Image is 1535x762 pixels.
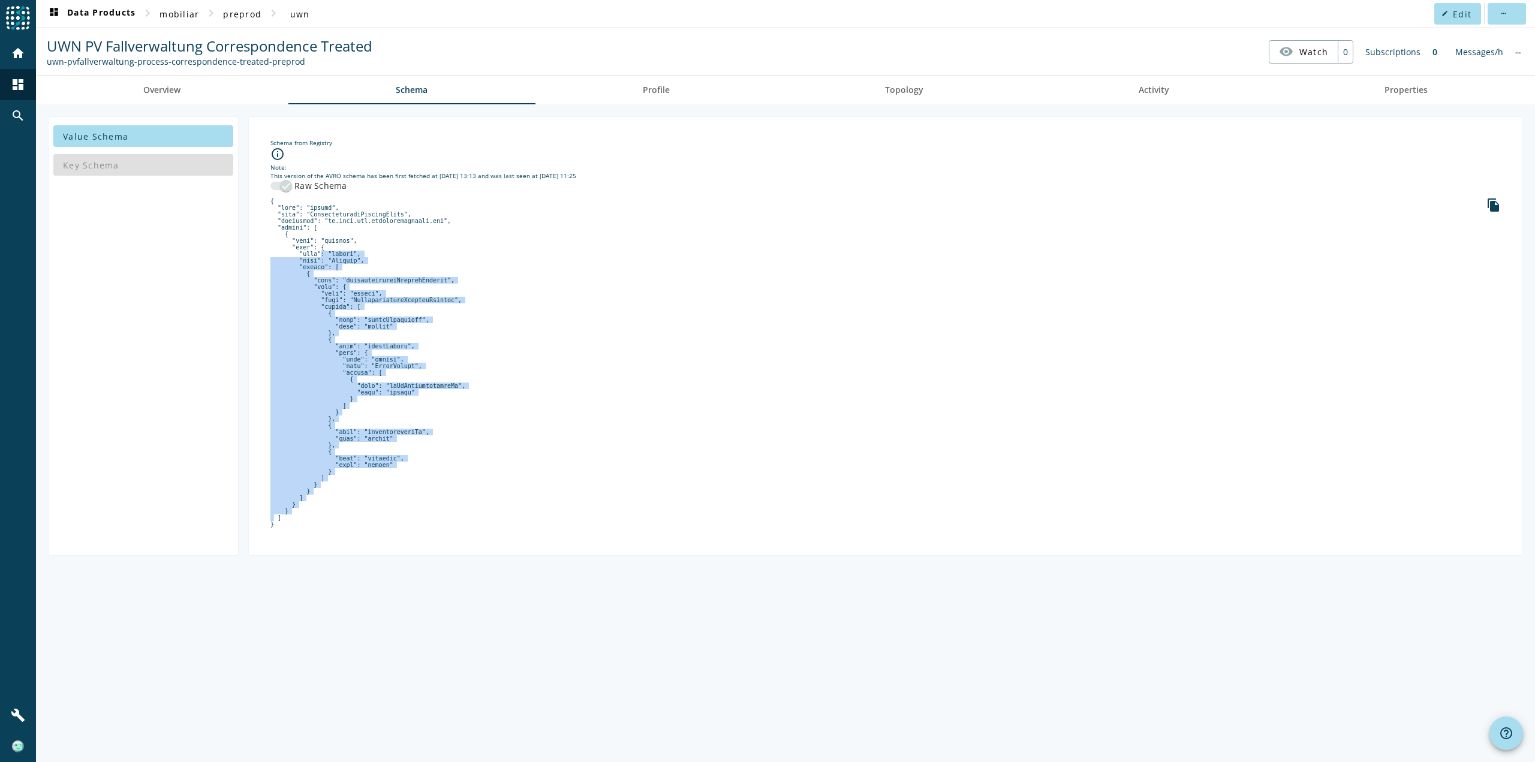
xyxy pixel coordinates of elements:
div: No information [1509,40,1527,64]
span: Watch [1299,41,1328,62]
mat-icon: help_outline [1499,726,1513,740]
div: 0 [1338,41,1353,63]
button: uwn [281,3,319,25]
mat-icon: chevron_right [140,6,155,20]
pre: { "lore": "ipsumd", "sita": "ConsecteturadiPiscingElits", "doeiusmod": "te.inci.utl.etdoloremagna... [270,198,1501,528]
span: Edit [1453,8,1471,20]
mat-icon: home [11,46,25,61]
mat-icon: edit [1441,10,1448,17]
mat-icon: dashboard [47,7,61,21]
mat-icon: more_horiz [1500,10,1506,17]
span: Activity [1139,86,1169,94]
button: mobiliar [155,3,204,25]
mat-icon: dashboard [11,77,25,92]
div: Subscriptions [1359,40,1426,64]
div: Note: [270,163,1501,171]
span: Properties [1384,86,1428,94]
div: 0 [1426,40,1443,64]
div: Kafka Topic: uwn-pvfallverwaltung-process-correspondence-treated-preprod [47,56,372,67]
mat-icon: visibility [1279,44,1293,59]
span: Overview [143,86,180,94]
button: Watch [1269,41,1338,62]
i: file_copy [1486,198,1501,212]
mat-icon: chevron_right [204,6,218,20]
i: info_outline [270,147,285,161]
span: Profile [643,86,670,94]
span: mobiliar [159,8,199,20]
mat-icon: build [11,708,25,722]
mat-icon: chevron_right [266,6,281,20]
button: preprod [218,3,266,25]
button: Value Schema [53,125,233,147]
span: Value Schema [63,131,128,142]
img: f616d5265df94c154b77b599cfc6dc8a [12,740,24,752]
div: This version of the AVRO schema has been first fetched at [DATE] 13:13 and was last seen at [DATE... [270,171,1501,180]
label: Raw Schema [292,180,347,192]
button: Data Products [42,3,140,25]
span: UWN PV Fallverwaltung Correspondence Treated [47,36,372,56]
img: spoud-logo.svg [6,6,30,30]
div: Messages/h [1449,40,1509,64]
span: uwn [290,8,310,20]
span: preprod [223,8,261,20]
span: Schema [396,86,428,94]
span: Data Products [47,7,136,21]
mat-icon: search [11,109,25,123]
span: Topology [885,86,923,94]
button: Edit [1434,3,1481,25]
div: Schema from Registry [270,138,1501,147]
